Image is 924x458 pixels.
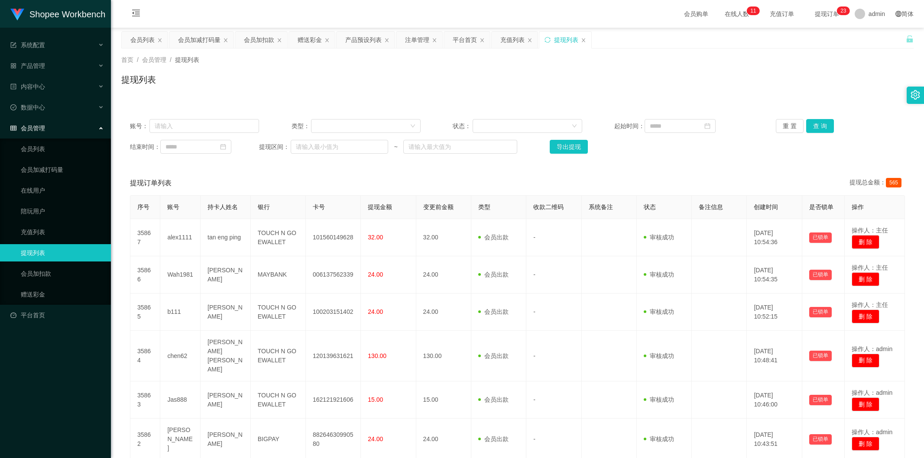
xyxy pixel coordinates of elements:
input: 请输入 [149,119,259,133]
div: 充值列表 [500,32,525,48]
i: 图标: close [277,38,282,43]
i: 图标: form [10,42,16,48]
span: 565 [886,178,901,187]
i: 图标: close [581,38,586,43]
a: 赠送彩金 [21,286,104,303]
button: 已锁单 [809,232,832,243]
td: [DATE] 10:54:36 [747,219,802,256]
a: 在线用户 [21,182,104,199]
i: 图标: unlock [906,35,914,43]
img: logo.9652507e.png [10,9,24,21]
i: 图标: global [895,11,901,17]
td: [PERSON_NAME] [201,256,251,294]
span: 收款二维码 [533,203,564,210]
td: 35864 [130,331,160,381]
button: 删 除 [852,354,879,368]
div: 注单管理 [405,32,429,48]
button: 已锁单 [809,351,832,361]
span: 系统备注 [589,203,613,210]
button: 查 询 [806,119,834,133]
span: 结束时间： [130,142,160,152]
a: 提现列表 [21,244,104,261]
i: 图标: close [384,38,389,43]
span: 产品管理 [10,62,45,69]
h1: Shopee Workbench [29,0,105,28]
span: 备注信息 [699,203,723,210]
div: 提现总金额： [849,178,905,188]
td: chen62 [160,331,201,381]
span: 审核成功 [644,435,674,442]
span: 提现列表 [175,56,199,63]
td: 35863 [130,381,160,419]
i: 图标: close [527,38,532,43]
td: Wah1981 [160,256,201,294]
span: 130.00 [368,352,386,359]
span: 系统配置 [10,42,45,48]
span: - [533,435,535,442]
button: 已锁单 [809,434,832,445]
span: 状态： [453,122,473,131]
span: 是否锁单 [809,203,833,210]
span: 会员出款 [478,396,509,403]
span: 24.00 [368,435,383,442]
button: 删 除 [852,397,879,411]
td: 006137562339 [306,256,361,294]
a: 会员加扣款 [21,265,104,282]
span: / [137,56,139,63]
td: 32.00 [416,219,471,256]
i: 图标: down [410,123,415,129]
p: 2 [840,6,843,15]
td: TOUCH N GO EWALLET [251,294,306,331]
i: 图标: close [223,38,228,43]
td: Jas888 [160,381,201,419]
sup: 23 [837,6,849,15]
td: [PERSON_NAME] [201,294,251,331]
a: 会员列表 [21,140,104,158]
td: 24.00 [416,294,471,331]
span: 会员出款 [478,308,509,315]
button: 删 除 [852,235,879,249]
span: 类型： [292,122,311,131]
span: ~ [388,142,403,152]
td: 35867 [130,219,160,256]
p: 3 [843,6,846,15]
span: - [533,308,535,315]
span: 类型 [478,203,490,210]
span: 操作人：主任 [852,227,888,234]
span: 会员出款 [478,352,509,359]
span: / [170,56,172,63]
td: 35865 [130,294,160,331]
span: 操作 [852,203,864,210]
td: 101560149628 [306,219,361,256]
td: 15.00 [416,381,471,419]
td: [PERSON_NAME] [PERSON_NAME] [201,331,251,381]
button: 删 除 [852,310,879,323]
div: 会员加减打码量 [178,32,220,48]
i: 图标: close [157,38,162,43]
input: 请输入最小值为 [291,140,388,154]
td: TOUCH N GO EWALLET [251,331,306,381]
span: 32.00 [368,234,383,241]
span: 15.00 [368,396,383,403]
i: 图标: setting [911,90,920,100]
button: 重 置 [776,119,804,133]
td: 130.00 [416,331,471,381]
i: 图标: calendar [220,144,226,150]
div: 会员加扣款 [244,32,274,48]
i: 图标: close [324,38,330,43]
span: 在线人数 [720,11,753,17]
td: [DATE] 10:54:35 [747,256,802,294]
div: 产品预设列表 [345,32,382,48]
input: 请输入最大值为 [403,140,517,154]
button: 导出提现 [550,140,588,154]
span: 提现金额 [368,203,392,210]
p: 1 [750,6,753,15]
a: Shopee Workbench [10,10,105,17]
span: - [533,234,535,241]
button: 已锁单 [809,270,832,280]
span: 24.00 [368,271,383,278]
td: [DATE] 10:48:41 [747,331,802,381]
span: 内容中心 [10,83,45,90]
i: 图标: down [572,123,577,129]
span: 审核成功 [644,308,674,315]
